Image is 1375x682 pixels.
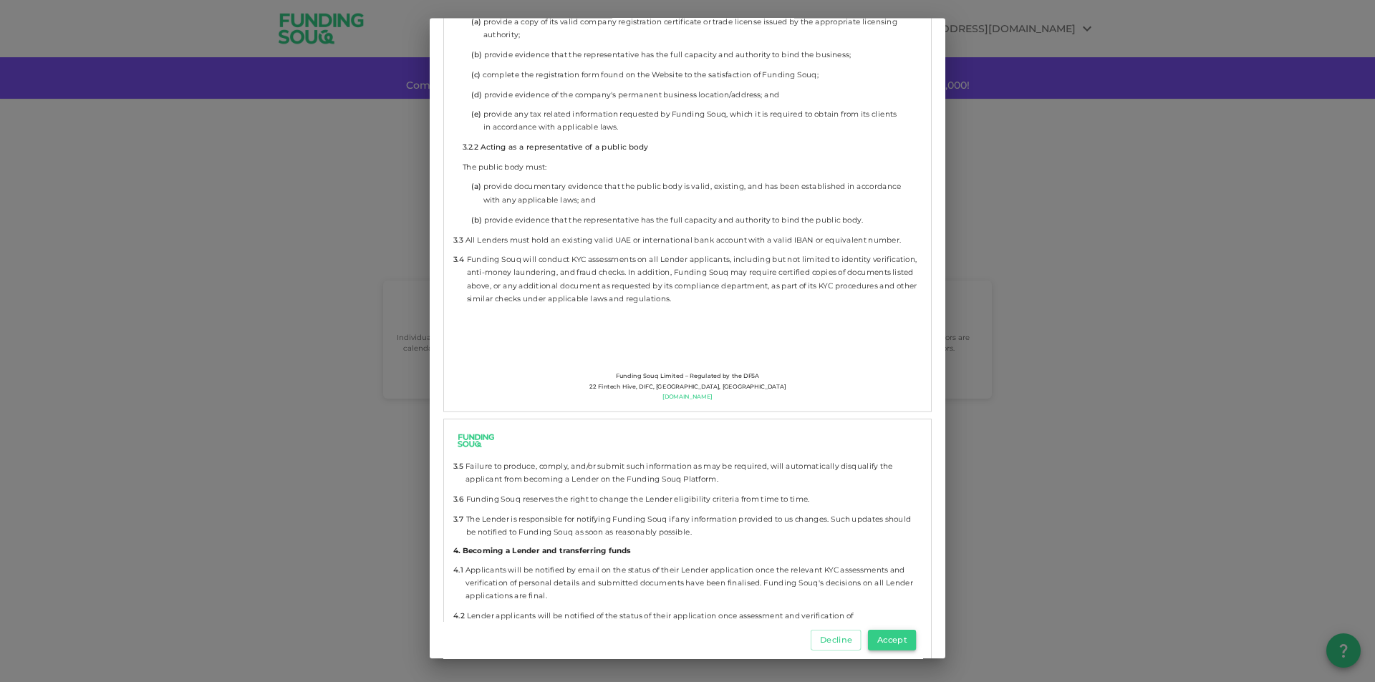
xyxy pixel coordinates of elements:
span: (b) [471,48,481,61]
span: 3.7 [453,512,464,525]
h6: 4. Becoming a Lender and transferring funds [453,545,922,557]
span: provide any tax related information requested by Funding Souq, which it is required to obtain fro... [483,107,902,133]
a: [DOMAIN_NAME] [662,391,713,401]
span: The Lender is responsible for notifying Funding Souq if any information provided to us changes. S... [466,512,920,538]
span: Funding Souq Limited – Regulated by the DFSA [616,371,759,381]
span: (a) [471,180,481,193]
span: (d) [471,87,481,100]
span: (e) [471,107,481,120]
span: 3.6 [453,492,464,505]
button: Decline [811,630,862,651]
span: provide evidence that the representative has the full capacity and authority to bind the business; [484,48,851,61]
span: provide evidence of the company's permanent business location/address; and [484,87,780,100]
span: The public body must: [463,160,913,173]
span: (c) [471,67,480,80]
a: logo [453,429,922,453]
span: (a) [471,15,481,28]
span: 3.5 [453,459,463,472]
span: provide documentary evidence that the public body is valid, existing, and has been established in... [483,180,902,206]
span: (b) [471,213,481,226]
span: provide a copy of its valid company registration certificate or trade license issued by the appro... [483,15,902,41]
span: provide evidence that the representative has the full capacity and authority to bind the public b... [484,213,864,226]
span: Funding Souq will conduct KYC assessments on all Lender applicants, including but not limited to ... [467,253,920,305]
span: 22 Fintech Hive, DIFC, [GEOGRAPHIC_DATA], [GEOGRAPHIC_DATA] [589,381,786,391]
img: logo [453,429,499,453]
span: Funding Souq reserves the right to change the Lender eligibility criteria from time to time. [466,492,810,505]
span: 3.4 [453,253,465,266]
span: complete the registration form found on the Website to the satisfaction of Funding Souq; [483,67,819,80]
span: 3.2.2 [463,140,478,153]
span: Acting as a representative of a public body [481,140,648,153]
span: 3.3 [453,233,463,245]
span: 4.2 [453,609,465,622]
button: Accept [868,630,916,651]
span: Lender applicants will be notified of the status of their application once assessment and verific... [467,609,920,635]
span: All Lenders must hold an existing valid UAE or international bank account with a valid IBAN or eq... [465,233,902,245]
span: Failure to produce, comply, and/or submit such information as may be required, will automatically... [465,459,920,485]
span: 4.1 [453,563,463,576]
span: Applicants will be notified by email on the status of their Lender application once the relevant ... [465,563,920,603]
